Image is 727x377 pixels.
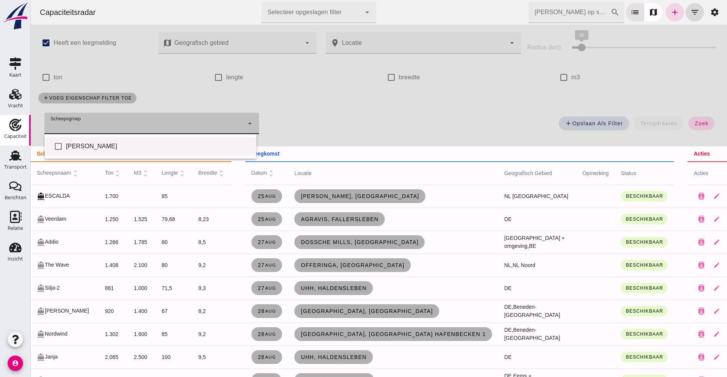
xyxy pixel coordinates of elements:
[683,262,689,269] i: edit
[68,277,97,300] td: 881
[234,194,245,198] small: aug
[221,189,252,203] a: 25aug
[125,277,162,300] td: 71,5
[131,170,156,176] span: lengte
[590,191,637,202] button: Beschikbaar
[5,195,26,200] div: Berichten
[534,120,592,127] span: Opslaan als filter
[270,193,389,199] span: [PERSON_NAME], [GEOGRAPHIC_DATA]
[162,208,201,231] td: 8,23
[474,327,482,333] span: DE,
[595,239,632,245] span: Beschikbaar
[546,162,584,185] th: opmerking
[660,8,669,17] i: filter_list
[6,192,62,200] div: ESCALDA
[590,306,637,316] button: Beschikbaar
[657,146,715,162] th: acties
[474,262,482,268] span: NL,
[97,323,125,346] td: 1.600
[221,281,252,295] a: 27aug
[264,258,380,272] a: Offeringa, [GEOGRAPHIC_DATA]
[6,215,62,223] div: Veerdam
[584,162,643,185] th: status
[272,38,281,48] i: arrow_drop_down
[6,238,14,246] i: directions_boat
[474,193,538,199] span: NL [GEOGRAPHIC_DATA]
[162,277,201,300] td: 9,3
[657,162,715,185] th: acties
[227,354,246,360] span: 28
[68,254,97,277] td: 1.408
[667,193,674,200] i: contacts
[8,226,23,231] div: Relatie
[264,350,342,364] a: UHH, Haldensleben
[4,134,27,139] div: Capaciteit
[23,67,32,88] label: ton
[68,185,97,208] td: 1.700
[236,169,245,177] i: unfold_more
[68,346,97,369] td: 2.065
[534,120,541,127] i: add
[111,169,119,177] i: unfold_more
[221,304,252,318] a: 28aug
[580,8,589,17] i: search
[83,169,91,177] i: unfold_more
[264,281,342,295] a: UHH, Haldensleben
[125,208,162,231] td: 79,68
[97,277,125,300] td: 1.000
[227,193,246,199] span: 25
[270,308,402,314] span: [GEOGRAPHIC_DATA], [GEOGRAPHIC_DATA]
[667,216,674,223] i: contacts
[6,261,14,269] i: directions_boat
[162,346,201,369] td: 9,5
[528,116,598,130] button: Opslaan als filter
[590,260,637,270] button: Beschikbaar
[125,300,162,323] td: 67
[68,231,97,254] td: 1.266
[658,116,684,130] button: zoek
[221,258,252,272] a: 27aug
[227,308,246,314] span: 28
[68,208,97,231] td: 1.250
[8,103,23,108] div: Vracht
[68,300,97,323] td: 920
[474,354,481,360] span: DE
[595,262,632,268] span: Beschikbaar
[474,304,530,318] span: Beneden-[GEOGRAPHIC_DATA]
[270,354,336,360] span: UHH, Haldensleben
[3,7,71,18] div: Capaciteitsradar
[221,350,252,364] a: 28aug
[270,285,336,291] span: UHH, Haldensleben
[468,162,546,185] th: geografisch gebied
[12,95,18,101] i: add
[215,146,643,162] th: leegkomst
[667,239,674,246] i: contacts
[640,8,649,17] i: add
[9,72,21,77] div: Kaart
[6,284,62,292] div: Silja-2
[6,170,49,176] span: scheepsnaam
[590,237,637,248] button: Beschikbaar
[590,352,637,362] button: Beschikbaar
[6,307,14,315] i: directions_boat
[667,285,674,292] i: contacts
[234,309,245,313] small: aug
[125,185,162,208] td: 85
[97,346,125,369] td: 2.500
[8,93,106,103] button: voeg eigenschap filter toe
[264,189,395,203] a: [PERSON_NAME], [GEOGRAPHIC_DATA]
[683,308,689,315] i: edit
[270,262,374,268] span: Offeringa, [GEOGRAPHIC_DATA]
[125,323,162,346] td: 85
[264,304,409,318] a: [GEOGRAPHIC_DATA], [GEOGRAPHIC_DATA]
[264,327,461,341] a: [GEOGRAPHIC_DATA], [GEOGRAPHIC_DATA] Hafenbecken 1
[595,308,632,314] span: Beschikbaar
[187,169,195,177] i: unfold_more
[595,331,632,337] span: Beschikbaar
[683,285,689,292] i: edit
[221,327,252,341] a: 28aug
[35,142,220,151] div: [PERSON_NAME]
[234,332,245,336] small: aug
[234,355,245,359] small: aug
[590,214,637,225] button: Beschikbaar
